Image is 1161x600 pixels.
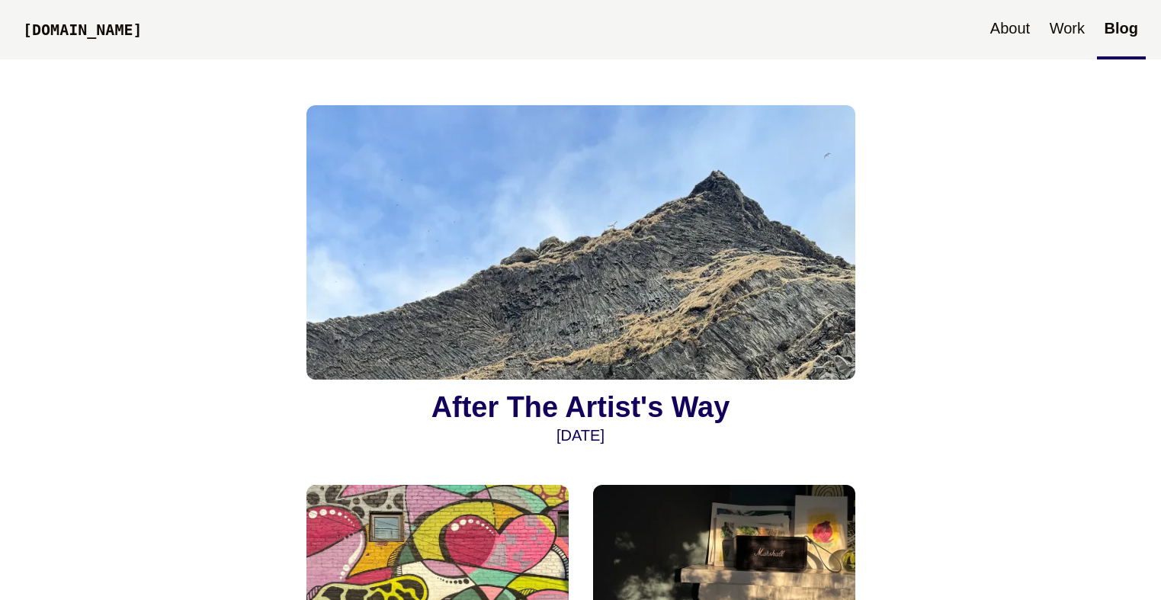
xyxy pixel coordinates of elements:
h4: After The Artist's Way [306,393,855,422]
a: [DOMAIN_NAME] [15,5,150,57]
time: [DATE] [556,427,605,444]
a: After The Artist's Way [DATE] [306,105,855,448]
